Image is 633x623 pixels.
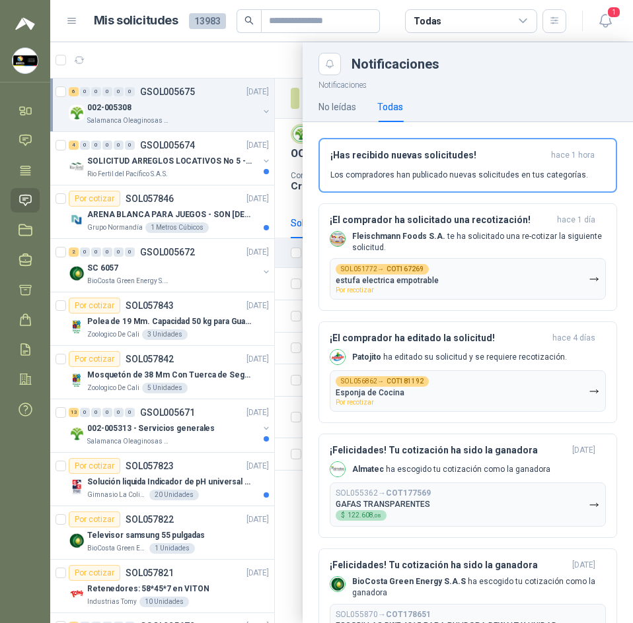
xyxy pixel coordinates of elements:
[352,231,606,253] p: te ha solicitado una re-cotizar la siguiente solicitud.
[94,11,178,30] h1: Mis solicitudes
[336,399,374,406] span: Por recotizar
[244,16,254,25] span: search
[352,352,381,362] b: Patojito
[318,138,617,193] button: ¡Has recibido nuevas solicitudes!hace 1 hora Los compradores han publicado nuevas solicitudes en ...
[330,169,588,181] p: Los compradores han publicado nuevas solicitudes en tus categorías.
[377,100,403,114] div: Todas
[352,465,384,474] b: Almatec
[336,388,404,397] p: Esponja de Cocina
[352,577,466,586] b: BioCosta Green Energy S.A.S
[330,462,345,476] img: Company Logo
[330,445,567,456] h3: ¡Felicidades! Tu cotización ha sido la ganadora
[15,16,35,32] img: Logo peakr
[318,434,617,538] button: ¡Felicidades! Tu cotización ha sido la ganadora[DATE] Company LogoAlmatec ha escogido tu cotizaci...
[330,258,606,300] button: SOL051772→COT167269estufa electrica empotrablePor recotizar
[336,500,430,509] p: GAFAS TRANSPARENTES
[352,576,606,599] p: ha escogido tu cotización como la ganadora
[189,13,226,29] span: 13983
[330,370,606,412] button: SOL056862→COT181192Esponja de CocinaPor recotizar
[318,100,356,114] div: No leídas
[318,321,617,423] button: ¡El comprador ha editado la solicitud!hace 4 días Company LogoPatojito ha editado su solicitud y ...
[352,352,567,363] p: ha editado su solicitud y se requiere recotización.
[352,232,445,241] b: Fleischmann Foods S.A.
[387,378,424,385] b: COT181192
[557,214,595,226] span: hace 1 día
[348,512,381,519] span: 122.608
[414,14,441,28] div: Todas
[387,266,424,273] b: COT167269
[330,232,345,246] img: Company Logo
[336,610,431,620] p: SOL055870 →
[607,6,621,18] span: 1
[303,75,633,92] p: Notificaciones
[593,9,617,33] button: 1
[330,577,345,591] img: Company Logo
[373,513,381,519] span: ,08
[336,488,431,498] p: SOL055362 →
[318,53,341,75] button: Close
[551,150,595,161] span: hace 1 hora
[13,48,38,73] img: Company Logo
[386,488,431,498] b: COT177569
[336,264,429,275] div: SOL051772 →
[330,560,567,571] h3: ¡Felicidades! Tu cotización ha sido la ganadora
[330,214,552,226] h3: ¡El comprador ha solicitado una recotización!
[336,510,387,521] div: $
[336,286,374,294] span: Por recotizar
[330,350,345,364] img: Company Logo
[552,333,595,344] span: hace 4 días
[386,610,431,619] b: COT178651
[336,276,439,285] p: estufa electrica empotrable
[572,560,595,571] span: [DATE]
[572,445,595,456] span: [DATE]
[352,464,550,475] p: ha escogido tu cotización como la ganadora
[352,57,617,71] div: Notificaciones
[330,482,606,527] button: SOL055362→COT177569GAFAS TRANSPARENTES$122.608,08
[330,333,547,344] h3: ¡El comprador ha editado la solicitud!
[336,376,429,387] div: SOL056862 →
[318,203,617,311] button: ¡El comprador ha solicitado una recotización!hace 1 día Company LogoFleischmann Foods S.A. te ha ...
[330,150,546,161] h3: ¡Has recibido nuevas solicitudes!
